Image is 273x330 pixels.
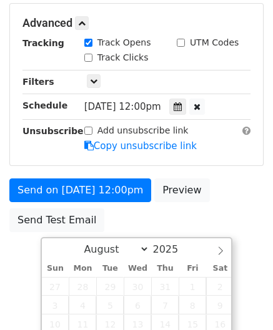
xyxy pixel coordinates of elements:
[42,296,69,314] span: August 3, 2025
[22,126,84,136] strong: Unsubscribe
[179,296,206,314] span: August 8, 2025
[179,264,206,273] span: Fri
[124,277,151,296] span: July 30, 2025
[84,140,197,152] a: Copy unsubscribe link
[9,178,151,202] a: Send on [DATE] 12:00pm
[96,277,124,296] span: July 29, 2025
[96,296,124,314] span: August 5, 2025
[206,277,234,296] span: August 2, 2025
[96,264,124,273] span: Tue
[42,264,69,273] span: Sun
[124,296,151,314] span: August 6, 2025
[149,243,194,255] input: Year
[42,277,69,296] span: July 27, 2025
[124,264,151,273] span: Wed
[206,296,234,314] span: August 9, 2025
[151,264,179,273] span: Thu
[69,296,96,314] span: August 4, 2025
[69,264,96,273] span: Mon
[69,277,96,296] span: July 28, 2025
[9,208,104,232] a: Send Test Email
[151,277,179,296] span: July 31, 2025
[154,178,209,202] a: Preview
[97,51,149,64] label: Track Clicks
[206,264,234,273] span: Sat
[22,16,251,30] h5: Advanced
[97,36,151,49] label: Track Opens
[97,124,189,137] label: Add unsubscribe link
[22,38,64,48] strong: Tracking
[179,277,206,296] span: August 1, 2025
[22,100,67,110] strong: Schedule
[84,101,161,112] span: [DATE] 12:00pm
[22,77,54,87] strong: Filters
[190,36,239,49] label: UTM Codes
[151,296,179,314] span: August 7, 2025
